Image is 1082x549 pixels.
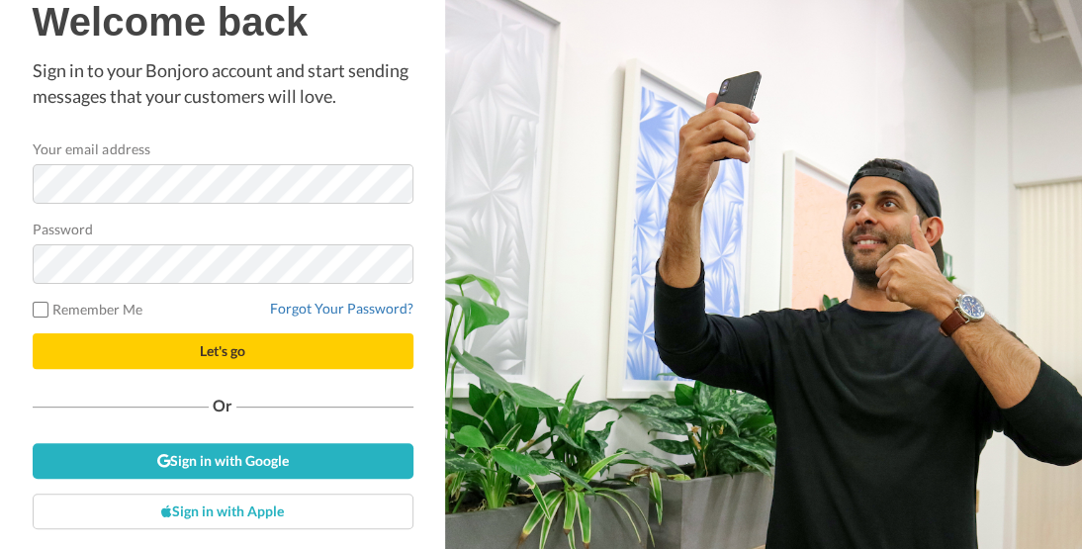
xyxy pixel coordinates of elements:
label: Password [33,219,94,239]
label: Your email address [33,138,150,159]
p: Sign in to your Bonjoro account and start sending messages that your customers will love. [33,58,413,109]
a: Sign in with Apple [33,494,413,529]
a: Sign in with Google [33,443,413,479]
span: Or [209,399,236,412]
label: Remember Me [33,299,143,320]
button: Let's go [33,333,413,369]
input: Remember Me [33,302,48,318]
a: Forgot Your Password? [270,300,413,317]
span: Let's go [200,342,245,359]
